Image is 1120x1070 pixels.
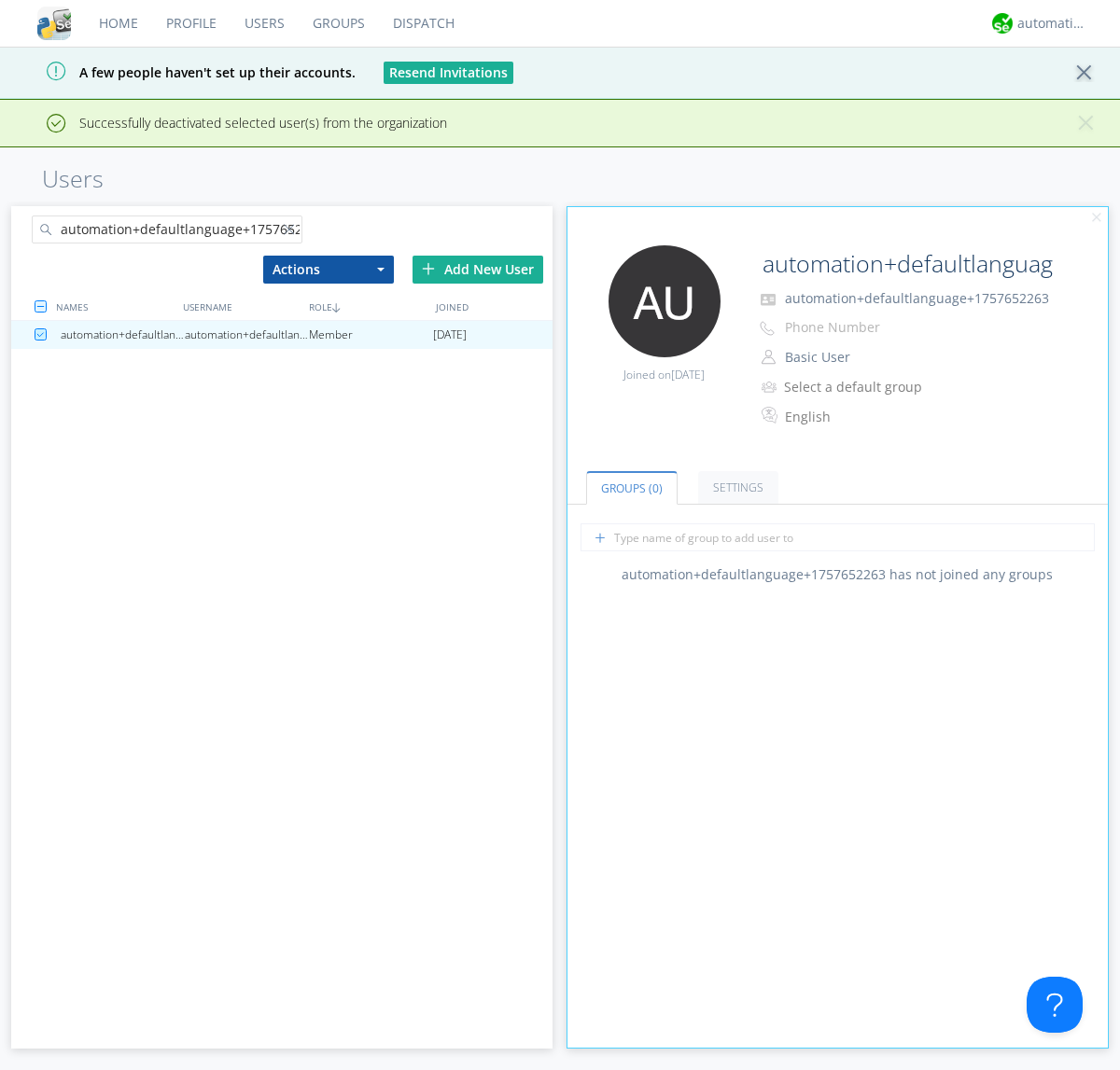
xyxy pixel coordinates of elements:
[422,262,435,275] img: plus.svg
[755,245,1057,283] input: Name
[11,321,553,349] a: automation+defaultlanguage+1757652263automation+defaultlanguage+1757652263Member[DATE]
[698,471,778,504] a: Settings
[431,293,557,320] div: JOINED
[61,321,185,349] div: automation+defaultlanguage+1757652263
[413,256,543,284] div: Add New User
[778,344,965,370] button: Basic User
[992,13,1013,34] img: d2d01cd9b4174d08988066c6d424eccd
[671,367,705,382] span: [DATE]
[762,374,779,399] img: icon-alert-users-thin-outline.svg
[623,367,705,382] span: Joined on
[567,565,1109,584] div: automation+defaultlanguage+1757652263 has not joined any groups
[1027,977,1083,1033] iframe: Toggle Customer Support
[785,289,1049,307] span: automation+defaultlanguage+1757652263
[586,471,678,505] a: Groups (0)
[1017,14,1087,33] div: automation+atlas
[304,293,430,320] div: ROLE
[14,63,356,81] span: A few people haven't set up their accounts.
[762,350,776,365] img: person-outline.svg
[309,321,433,349] div: Member
[32,215,302,243] input: Search users
[760,321,775,336] img: phone-outline.svg
[178,293,304,320] div: USERNAME
[609,245,721,357] img: 373638.png
[185,321,309,349] div: automation+defaultlanguage+1757652263
[784,378,940,396] div: Select a default group
[37,7,71,40] img: cddb5a64eb264b2086981ab96f4c1ba7
[785,408,941,426] div: English
[581,523,1095,551] input: Type name of group to add user to
[14,114,447,132] span: Successfully deactivated selected user(s) from the organization
[51,293,177,320] div: NAMES
[1090,212,1103,225] img: cancel.svg
[762,404,780,426] img: In groups with Translation enabled, this user's messages will be automatically translated to and ...
[433,321,467,349] span: [DATE]
[384,62,513,84] button: Resend Invitations
[263,256,394,284] button: Actions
